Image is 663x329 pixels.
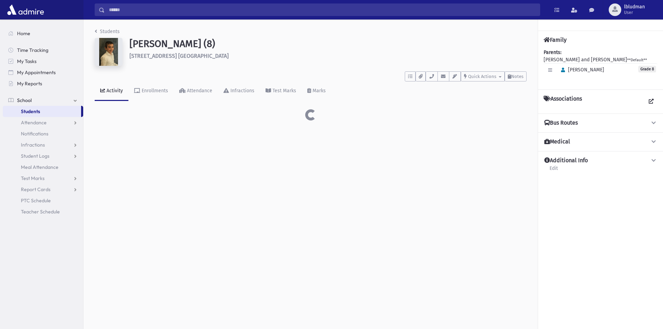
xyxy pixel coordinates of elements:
[21,153,49,159] span: Student Logs
[21,108,40,115] span: Students
[21,209,60,215] span: Teacher Schedule
[549,164,558,177] a: Edit
[544,49,657,84] div: [PERSON_NAME] and [PERSON_NAME]
[21,197,51,204] span: PTC Schedule
[105,3,540,16] input: Search
[3,78,83,89] a: My Reports
[544,157,657,164] button: Additional Info
[186,88,212,94] div: Attendance
[544,119,657,127] button: Bus Routes
[271,88,296,94] div: Test Marks
[3,45,83,56] a: Time Tracking
[129,38,527,50] h1: [PERSON_NAME] (8)
[311,88,326,94] div: Marks
[140,88,168,94] div: Enrollments
[3,56,83,67] a: My Tasks
[3,67,83,78] a: My Appointments
[544,138,570,146] h4: Medical
[128,81,174,101] a: Enrollments
[21,175,45,181] span: Test Marks
[624,4,645,10] span: lbludman
[645,95,657,108] a: View all Associations
[3,95,83,106] a: School
[129,53,527,59] h6: [STREET_ADDRESS] [GEOGRAPHIC_DATA]
[17,80,42,87] span: My Reports
[3,206,83,217] a: Teacher Schedule
[218,81,260,101] a: Infractions
[21,142,45,148] span: Infractions
[174,81,218,101] a: Attendance
[302,81,331,101] a: Marks
[544,138,657,146] button: Medical
[3,106,81,117] a: Students
[17,30,30,37] span: Home
[3,184,83,195] a: Report Cards
[3,173,83,184] a: Test Marks
[544,119,578,127] h4: Bus Routes
[624,10,645,15] span: User
[3,28,83,39] a: Home
[3,195,83,206] a: PTC Schedule
[461,71,505,81] button: Quick Actions
[558,67,604,73] span: [PERSON_NAME]
[511,74,523,79] span: Notes
[468,74,496,79] span: Quick Actions
[3,150,83,162] a: Student Logs
[17,97,32,103] span: School
[17,58,37,64] span: My Tasks
[505,71,527,81] button: Notes
[3,139,83,150] a: Infractions
[260,81,302,101] a: Test Marks
[95,29,120,34] a: Students
[21,164,58,170] span: Meal Attendance
[3,117,83,128] a: Attendance
[6,3,46,17] img: AdmirePro
[21,131,48,137] span: Notifications
[95,28,120,38] nav: breadcrumb
[544,37,567,43] h4: Family
[21,119,47,126] span: Attendance
[638,66,656,72] span: Grade 8
[544,49,561,55] b: Parents:
[17,69,56,76] span: My Appointments
[105,88,123,94] div: Activity
[21,186,50,193] span: Report Cards
[3,128,83,139] a: Notifications
[3,162,83,173] a: Meal Attendance
[544,95,582,108] h4: Associations
[17,47,48,53] span: Time Tracking
[229,88,254,94] div: Infractions
[544,157,588,164] h4: Additional Info
[95,81,128,101] a: Activity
